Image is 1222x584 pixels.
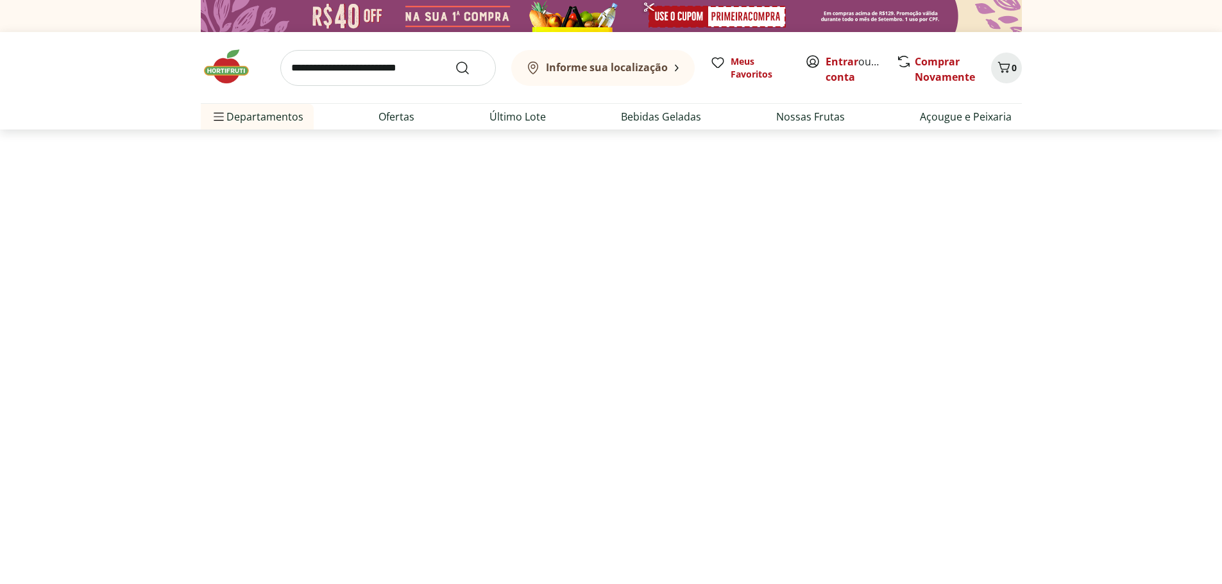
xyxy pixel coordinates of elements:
b: Informe sua localização [546,60,668,74]
a: Bebidas Geladas [621,109,701,124]
img: Hortifruti [201,47,265,86]
a: Comprar Novamente [915,54,975,84]
span: Meus Favoritos [731,55,790,81]
a: Ofertas [378,109,414,124]
button: Carrinho [991,53,1022,83]
a: Entrar [826,54,858,69]
a: Meus Favoritos [710,55,790,81]
a: Nossas Frutas [776,109,845,124]
button: Menu [211,101,226,132]
a: Último Lote [489,109,546,124]
a: Açougue e Peixaria [920,109,1012,124]
button: Submit Search [455,60,486,76]
span: 0 [1012,62,1017,74]
a: Criar conta [826,54,896,84]
input: search [280,50,496,86]
span: ou [826,54,883,85]
span: Departamentos [211,101,303,132]
button: Informe sua localização [511,50,695,86]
